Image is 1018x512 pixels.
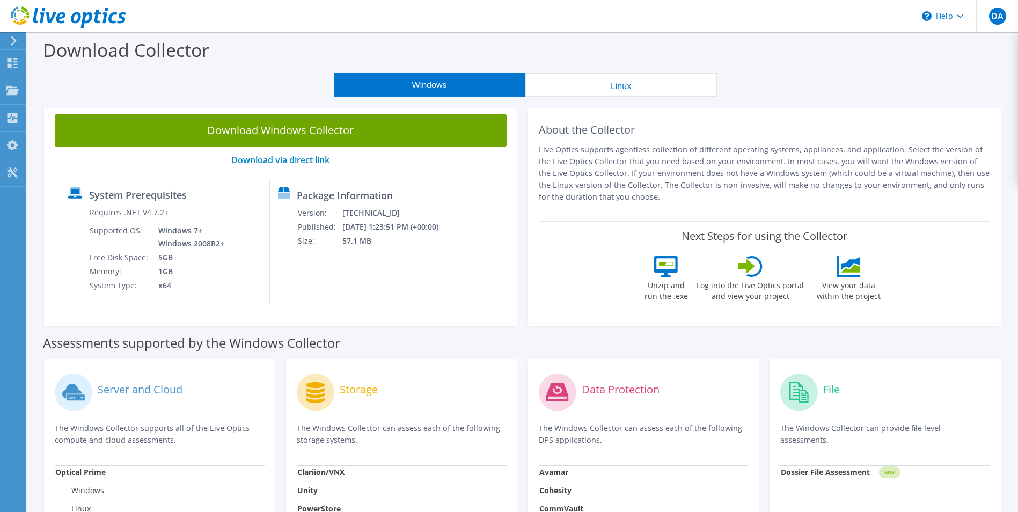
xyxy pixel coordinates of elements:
[55,422,265,446] p: The Windows Collector supports all of the Live Optics compute and cloud assessments.
[43,338,340,348] label: Assessments supported by the Windows Collector
[884,470,895,476] tspan: NEW!
[810,277,887,302] label: View your data within the project
[55,467,106,477] strong: Optical Prime
[98,384,182,395] label: Server and Cloud
[297,467,345,477] strong: Clariion/VNX
[641,277,691,302] label: Unzip and run the .exe
[539,485,572,495] strong: Cohesity
[781,467,870,477] strong: Dossier File Assessment
[922,11,932,21] svg: \n
[334,73,525,97] button: Windows
[297,220,342,234] td: Published:
[89,279,150,292] td: System Type:
[89,265,150,279] td: Memory:
[43,38,209,62] label: Download Collector
[696,277,804,302] label: Log into the Live Optics portal and view your project
[55,485,104,496] label: Windows
[231,154,329,166] a: Download via direct link
[989,8,1006,25] span: DA
[150,251,226,265] td: 5GB
[90,207,169,218] label: Requires .NET V4.7.2+
[297,206,342,220] td: Version:
[150,279,226,292] td: x64
[525,73,717,97] button: Linux
[682,230,847,243] label: Next Steps for using the Collector
[539,123,991,136] h2: About the Collector
[150,265,226,279] td: 1GB
[89,251,150,265] td: Free Disk Space:
[55,114,507,147] a: Download Windows Collector
[342,234,453,248] td: 57.1 MB
[150,224,226,251] td: Windows 7+ Windows 2008R2+
[823,384,840,395] label: File
[342,220,453,234] td: [DATE] 1:23:51 PM (+00:00)
[780,422,990,446] p: The Windows Collector can provide file level assessments.
[89,224,150,251] td: Supported OS:
[539,467,568,477] strong: Avamar
[539,144,991,203] p: Live Optics supports agentless collection of different operating systems, appliances, and applica...
[340,384,378,395] label: Storage
[89,189,187,200] label: System Prerequisites
[297,234,342,248] td: Size:
[342,206,453,220] td: [TECHNICAL_ID]
[297,190,393,201] label: Package Information
[297,422,507,446] p: The Windows Collector can assess each of the following storage systems.
[297,485,318,495] strong: Unity
[539,422,749,446] p: The Windows Collector can assess each of the following DPS applications.
[582,384,660,395] label: Data Protection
